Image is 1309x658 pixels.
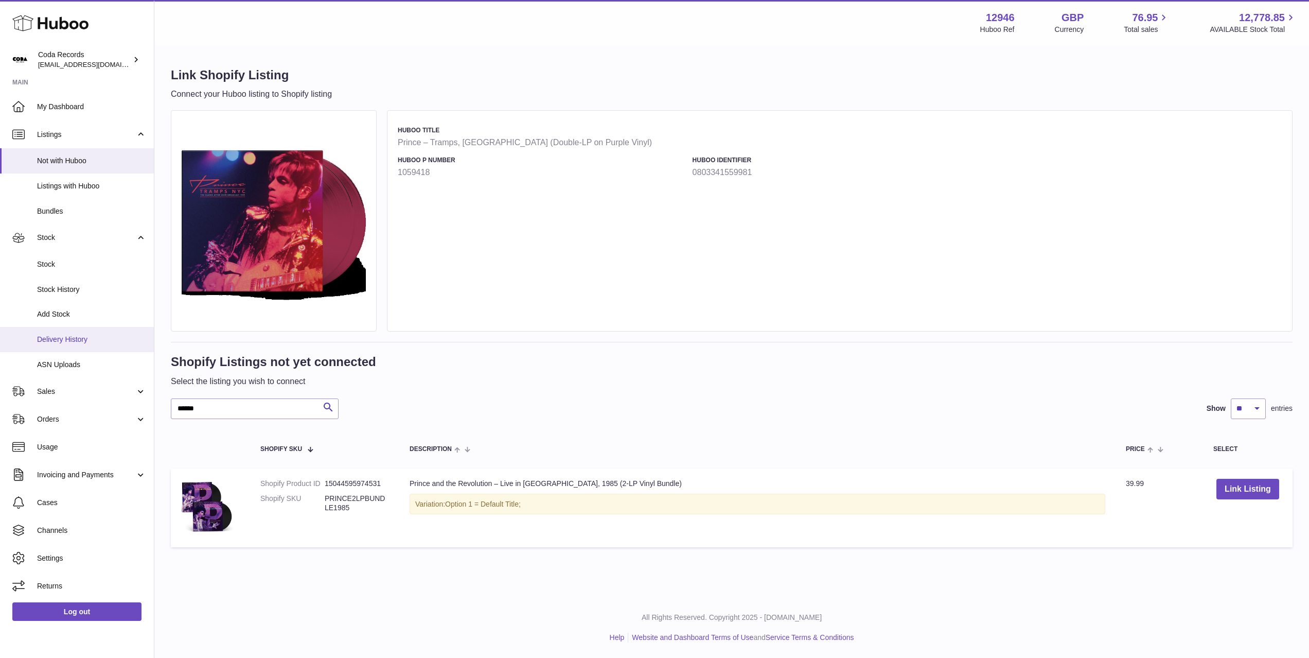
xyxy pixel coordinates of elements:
a: 12,778.85 AVAILABLE Stock Total [1210,11,1297,34]
div: Huboo Ref [980,25,1015,34]
h1: Link Shopify Listing [171,67,332,83]
div: Variation: [410,494,1105,515]
button: Link Listing [1216,479,1279,500]
dd: 15044595974531 [325,479,389,489]
a: Log out [12,602,141,621]
div: Currency [1055,25,1084,34]
h4: Huboo Identifier [693,156,982,164]
img: haz@pcatmedia.com [12,52,28,67]
span: ASN Uploads [37,360,146,370]
img: Prince and the Revolution – Live in Syracuse, 1985 (2-LP Vinyl Bundle) [181,479,233,534]
h1: Shopify Listings not yet connected [171,354,376,370]
span: My Dashboard [37,102,146,112]
span: Sales [37,387,135,396]
span: Channels [37,526,146,535]
strong: 1059418 [398,167,687,178]
span: Invoicing and Payments [37,470,135,480]
dt: Shopify Product ID [260,479,325,489]
h4: Huboo P number [398,156,687,164]
span: AVAILABLE Stock Total [1210,25,1297,34]
li: and [628,633,854,643]
span: Description [410,446,452,453]
span: Stock [37,259,146,269]
dd: PRINCE2LPBUNDLE1985 [325,494,389,513]
span: Orders [37,414,135,424]
a: 76.95 Total sales [1124,11,1170,34]
a: Help [610,633,625,642]
a: Service Terms & Conditions [766,633,854,642]
p: Select the listing you wish to connect [171,376,376,387]
span: Add Stock [37,309,146,319]
span: Not with Huboo [37,156,146,166]
div: Prince and the Revolution – Live in [GEOGRAPHIC_DATA], 1985 (2-LP Vinyl Bundle) [410,479,1105,489]
img: Prince – Tramps, NYC (Double-LP on Purple Vinyl) [182,121,366,321]
div: Coda Records [38,50,131,70]
span: Bundles [37,206,146,216]
span: Option 1 = Default Title; [445,500,521,508]
span: Settings [37,553,146,563]
div: Select [1213,446,1282,453]
h4: Huboo Title [398,126,1277,134]
span: [EMAIL_ADDRESS][DOMAIN_NAME] [38,60,151,68]
span: Shopify SKU [260,446,302,453]
label: Show [1207,404,1226,413]
span: Price [1126,446,1145,453]
span: Stock [37,233,135,243]
span: Returns [37,581,146,591]
a: Website and Dashboard Terms of Use [632,633,753,642]
strong: 0803341559981 [693,167,982,178]
strong: Prince – Tramps, [GEOGRAPHIC_DATA] (Double-LP on Purple Vinyl) [398,137,1277,148]
span: Listings [37,130,135,140]
span: 76.95 [1132,11,1158,25]
p: Connect your Huboo listing to Shopify listing [171,89,332,100]
span: Delivery History [37,335,146,344]
strong: GBP [1062,11,1084,25]
dt: Shopify SKU [260,494,325,513]
span: Usage [37,442,146,452]
span: Listings with Huboo [37,181,146,191]
span: entries [1271,404,1293,413]
p: All Rights Reserved. Copyright 2025 - [DOMAIN_NAME] [163,613,1301,622]
span: 39.99 [1126,479,1144,488]
span: Total sales [1124,25,1170,34]
span: Stock History [37,285,146,295]
span: Cases [37,498,146,508]
strong: 12946 [986,11,1015,25]
span: 12,778.85 [1239,11,1285,25]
